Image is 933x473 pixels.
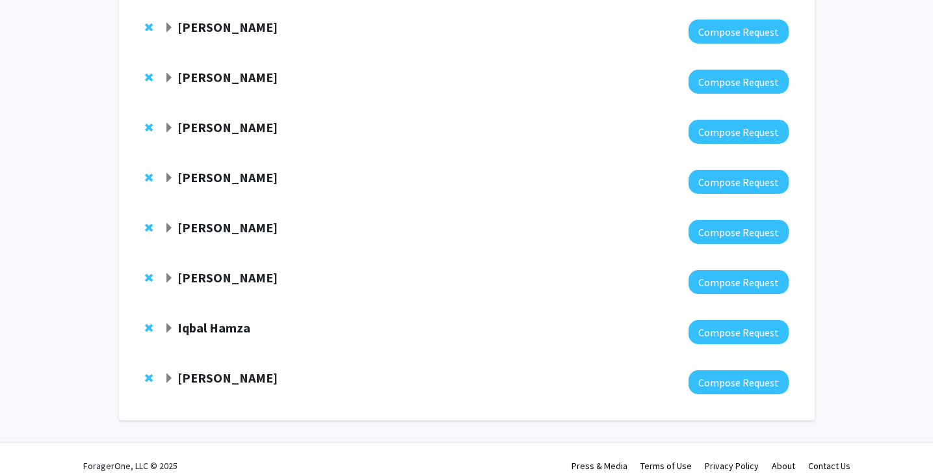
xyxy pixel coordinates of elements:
strong: [PERSON_NAME] [177,119,278,135]
span: Remove Alexander Shackman from bookmarks [145,72,153,83]
strong: [PERSON_NAME] [177,69,278,85]
button: Compose Request to Alexander Shackman [689,70,789,94]
strong: [PERSON_NAME] [177,19,278,35]
span: Remove Nathaniel Pearl from bookmarks [145,172,153,183]
button: Compose Request to Joseph Dien [689,120,789,144]
span: Remove Heather Wipfli from bookmarks [145,22,153,33]
a: Privacy Policy [705,460,759,472]
span: Remove Jeffery Klauda from bookmarks [145,223,153,233]
button: Compose Request to Jeffery Klauda [689,220,789,244]
span: Expand Amy Billing Bookmark [164,273,174,284]
a: Terms of Use [640,460,692,472]
strong: [PERSON_NAME] [177,169,278,185]
span: Remove Joseph Dien from bookmarks [145,122,153,133]
button: Compose Request to Angel Dunbar [689,370,789,394]
span: Expand Jeffery Klauda Bookmark [164,223,174,234]
strong: [PERSON_NAME] [177,370,278,386]
button: Compose Request to Nathaniel Pearl [689,170,789,194]
span: Expand Nathaniel Pearl Bookmark [164,173,174,183]
a: Contact Us [808,460,850,472]
button: Compose Request to Iqbal Hamza [689,320,789,344]
span: Remove Amy Billing from bookmarks [145,273,153,283]
iframe: Chat [10,414,55,463]
button: Compose Request to Amy Billing [689,270,789,294]
a: Press & Media [572,460,627,472]
span: Expand Heather Wipfli Bookmark [164,23,174,33]
span: Remove Iqbal Hamza from bookmarks [145,323,153,333]
span: Expand Iqbal Hamza Bookmark [164,323,174,334]
a: About [772,460,795,472]
strong: [PERSON_NAME] [177,219,278,236]
span: Expand Alexander Shackman Bookmark [164,73,174,83]
span: Expand Joseph Dien Bookmark [164,123,174,133]
button: Compose Request to Heather Wipfli [689,20,789,44]
span: Remove Angel Dunbar from bookmarks [145,373,153,383]
strong: Iqbal Hamza [177,319,250,336]
strong: [PERSON_NAME] [177,269,278,286]
span: Expand Angel Dunbar Bookmark [164,373,174,384]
